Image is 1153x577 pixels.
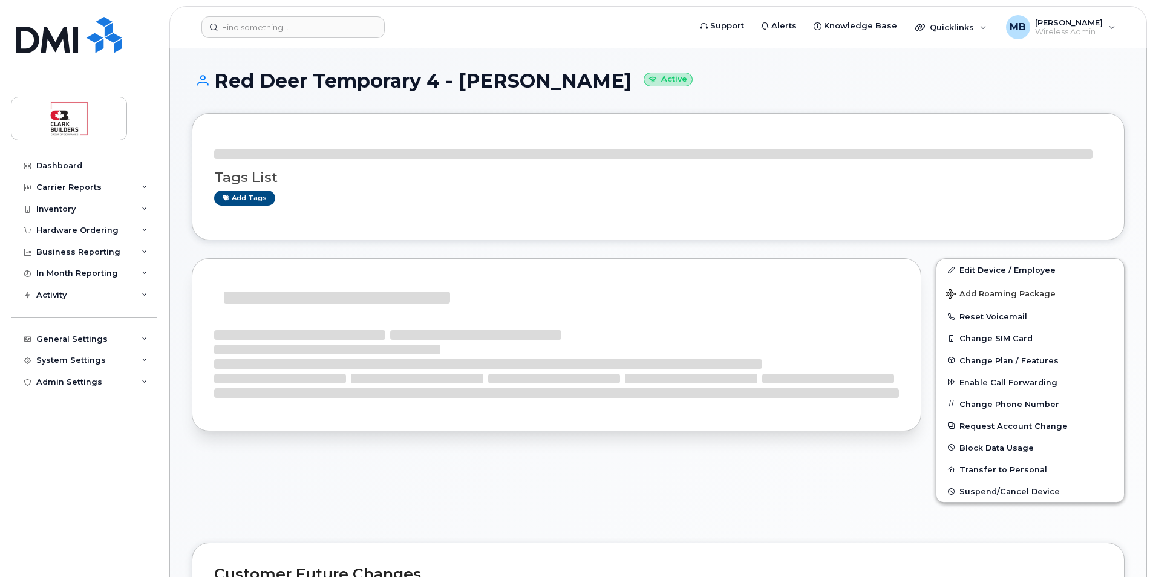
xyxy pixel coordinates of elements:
[959,356,1059,365] span: Change Plan / Features
[936,350,1124,371] button: Change Plan / Features
[936,327,1124,349] button: Change SIM Card
[936,415,1124,437] button: Request Account Change
[959,377,1057,386] span: Enable Call Forwarding
[936,305,1124,327] button: Reset Voicemail
[936,480,1124,502] button: Suspend/Cancel Device
[959,487,1060,496] span: Suspend/Cancel Device
[936,371,1124,393] button: Enable Call Forwarding
[936,281,1124,305] button: Add Roaming Package
[214,170,1102,185] h3: Tags List
[936,458,1124,480] button: Transfer to Personal
[936,393,1124,415] button: Change Phone Number
[936,259,1124,281] a: Edit Device / Employee
[936,437,1124,458] button: Block Data Usage
[644,73,693,86] small: Active
[946,289,1056,301] span: Add Roaming Package
[214,191,275,206] a: Add tags
[192,70,1125,91] h1: Red Deer Temporary 4 - [PERSON_NAME]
